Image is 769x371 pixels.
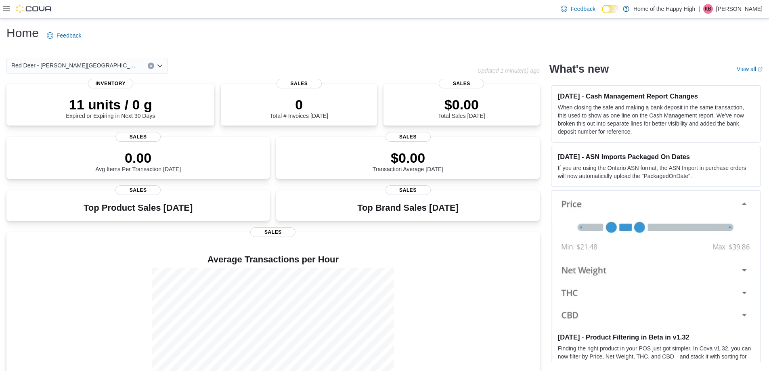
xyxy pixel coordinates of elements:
[357,203,459,213] h3: Top Brand Sales [DATE]
[716,4,763,14] p: [PERSON_NAME]
[157,63,163,69] button: Open list of options
[438,96,485,119] div: Total Sales [DATE]
[148,63,154,69] button: Clear input
[115,185,161,195] span: Sales
[438,96,485,113] p: $0.00
[602,13,602,14] span: Dark Mode
[95,150,181,172] div: Avg Items Per Transaction [DATE]
[705,4,711,14] span: KB
[95,150,181,166] p: 0.00
[703,4,713,14] div: Kelci Brenna
[6,25,39,41] h1: Home
[558,333,754,341] h3: [DATE] - Product Filtering in Beta in v1.32
[88,79,133,88] span: Inventory
[44,27,84,44] a: Feedback
[439,79,484,88] span: Sales
[66,96,155,119] div: Expired or Expiring in Next 30 Days
[478,67,540,74] p: Updated 1 minute(s) ago
[13,255,533,264] h4: Average Transactions per Hour
[633,4,695,14] p: Home of the Happy High
[373,150,444,166] p: $0.00
[737,66,763,72] a: View allExternal link
[84,203,193,213] h3: Top Product Sales [DATE]
[270,96,328,113] p: 0
[558,164,754,180] p: If you are using the Ontario ASN format, the ASN Import in purchase orders will now automatically...
[558,153,754,161] h3: [DATE] - ASN Imports Packaged On Dates
[11,61,140,70] span: Red Deer - [PERSON_NAME][GEOGRAPHIC_DATA] - Fire & Flower
[698,4,700,14] p: |
[66,96,155,113] p: 11 units / 0 g
[250,227,295,237] span: Sales
[549,63,609,75] h2: What's new
[386,132,431,142] span: Sales
[558,92,754,100] h3: [DATE] - Cash Management Report Changes
[373,150,444,172] div: Transaction Average [DATE]
[602,5,619,13] input: Dark Mode
[115,132,161,142] span: Sales
[557,1,598,17] a: Feedback
[758,67,763,72] svg: External link
[57,31,81,40] span: Feedback
[558,103,754,136] p: When closing the safe and making a bank deposit in the same transaction, this used to show as one...
[16,5,52,13] img: Cova
[270,96,328,119] div: Total # Invoices [DATE]
[570,5,595,13] span: Feedback
[277,79,322,88] span: Sales
[386,185,431,195] span: Sales
[706,361,741,368] em: Beta Features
